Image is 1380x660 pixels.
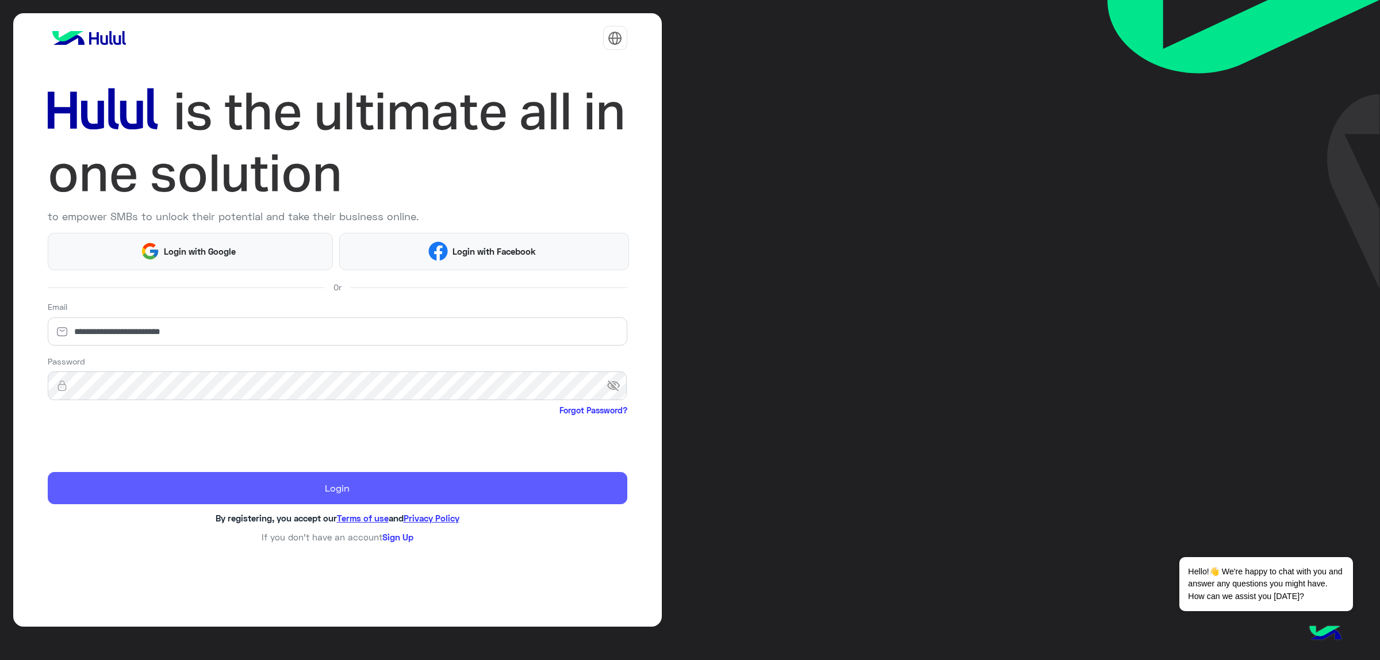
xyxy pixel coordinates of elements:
[339,233,629,270] button: Login with Facebook
[48,301,67,313] label: Email
[48,419,223,463] iframe: reCAPTCHA
[48,209,627,224] p: to empower SMBs to unlock their potential and take their business online.
[48,26,131,49] img: logo
[337,513,389,523] a: Terms of use
[1305,614,1345,654] img: hulul-logo.png
[216,513,337,523] span: By registering, you accept our
[48,326,76,337] img: email
[48,380,76,392] img: lock
[48,80,627,205] img: hululLoginTitle_EN.svg
[607,375,627,396] span: visibility_off
[1179,557,1352,611] span: Hello!👋 We're happy to chat with you and answer any questions you might have. How can we assist y...
[48,355,85,367] label: Password
[428,241,448,261] img: Facebook
[140,241,160,261] img: Google
[389,513,404,523] span: and
[382,532,413,542] a: Sign Up
[48,233,333,270] button: Login with Google
[48,472,627,504] button: Login
[448,245,540,258] span: Login with Facebook
[160,245,240,258] span: Login with Google
[333,281,342,293] span: Or
[608,31,622,45] img: tab
[48,532,627,542] h6: If you don’t have an account
[404,513,459,523] a: Privacy Policy
[559,404,627,416] a: Forgot Password?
